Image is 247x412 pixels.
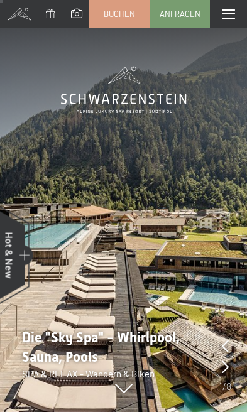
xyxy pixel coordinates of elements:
a: Buchen [90,1,149,27]
span: 8 [226,379,231,393]
a: Anfragen [150,1,209,27]
span: Buchen [104,8,135,19]
span: Die "Sky Spa" - Whirlpool, Sauna, Pools [22,330,180,365]
span: Anfragen [160,8,200,19]
span: Hot & New [4,232,16,278]
span: / [222,379,226,393]
span: 1 [219,379,222,393]
span: SPA & RELAX - Wandern & Biken [22,368,155,379]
